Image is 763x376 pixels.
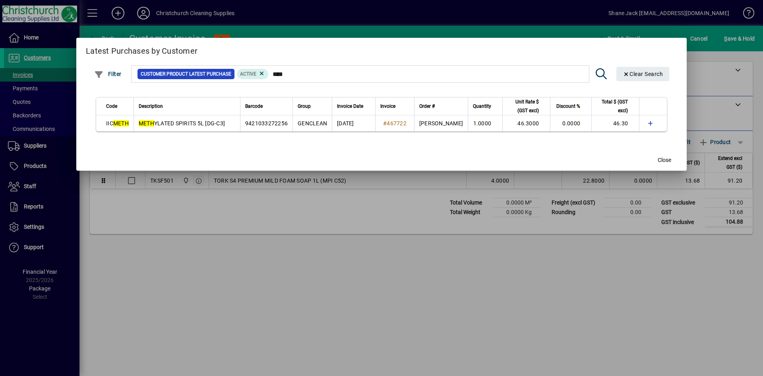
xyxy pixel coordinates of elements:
span: Description [139,102,163,111]
span: Invoice [380,102,395,111]
em: METH [113,120,129,127]
div: Discount % [555,102,587,111]
td: 1.0000 [468,115,502,131]
a: #467722 [380,119,409,128]
div: Code [106,102,129,111]
div: Barcode [245,102,288,111]
div: Invoice [380,102,409,111]
td: 0.0000 [550,115,591,131]
button: Filter [92,67,124,81]
span: Quantity [473,102,491,111]
span: 467722 [387,120,407,127]
button: Close [652,153,677,168]
span: Customer Product Latest Purchase [141,70,231,78]
span: Invoice Date [337,102,363,111]
span: Active [240,71,256,77]
div: Unit Rate $ (GST excl) [507,97,546,115]
span: # [383,120,387,127]
h2: Latest Purchases by Customer [76,38,687,61]
span: Filter [94,71,122,77]
span: 9421033272256 [245,120,288,127]
span: YLATED SPIRITS 5L [DG-C3] [139,120,225,127]
div: Total $ (GST excl) [596,97,635,115]
em: METH [139,120,154,127]
span: Close [658,156,671,164]
button: Clear [616,67,670,81]
td: 46.30 [591,115,639,131]
span: Code [106,102,117,111]
mat-chip: Product Activation Status: Active [237,69,269,79]
span: GENCLEAN [298,120,327,127]
span: Total $ (GST excl) [596,97,628,115]
div: Order # [419,102,463,111]
span: Unit Rate $ (GST excl) [507,97,539,115]
span: Barcode [245,102,263,111]
span: Group [298,102,311,111]
span: Discount % [556,102,580,111]
span: Clear Search [623,71,663,77]
div: Group [298,102,327,111]
span: Order # [419,102,435,111]
div: Description [139,102,235,111]
td: [PERSON_NAME] [414,115,468,131]
td: [DATE] [332,115,375,131]
div: Invoice Date [337,102,370,111]
div: Quantity [473,102,498,111]
td: 46.3000 [502,115,550,131]
span: IIC [106,120,129,127]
